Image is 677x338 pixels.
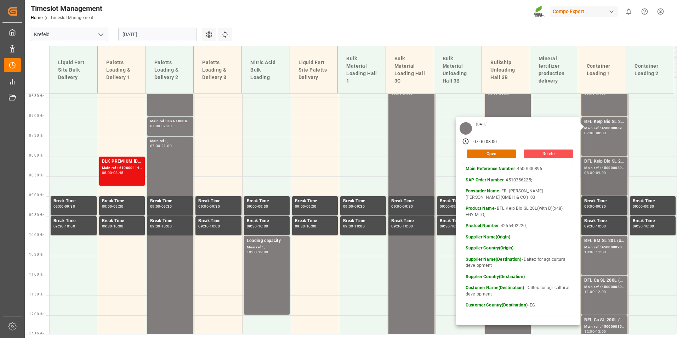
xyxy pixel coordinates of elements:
[103,56,140,84] div: Paletts Loading & Delivery 1
[102,205,112,208] div: 09:00
[536,52,572,88] div: Mineral fertilizer production delivery
[488,56,524,84] div: Bulkship Unloading Hall 3B
[594,225,596,228] div: -
[644,225,654,228] div: 10:00
[353,225,354,228] div: -
[474,122,490,127] div: [DATE]
[150,198,190,205] div: Break Time
[353,205,354,208] div: -
[466,223,570,229] p: - 4255402220;
[633,198,673,205] div: Break Time
[594,250,596,254] div: -
[584,125,624,131] div: Main ref : 4500000896, 4510356225;
[53,218,94,225] div: Break Time
[644,205,654,208] div: 09:30
[451,205,461,208] div: 09:30
[306,225,317,228] div: 10:00
[102,198,142,205] div: Break Time
[343,205,353,208] div: 09:00
[466,285,570,297] p: - Daltex for agricultural development
[64,205,65,208] div: -
[466,274,570,280] p: -
[152,56,188,84] div: Paletts Loading & Delivery 2
[247,250,257,254] div: 10:00
[209,205,210,208] div: -
[118,28,197,41] input: DD.MM.YYYY
[160,225,161,228] div: -
[247,205,257,208] div: 09:00
[584,171,594,174] div: 08:00
[102,225,112,228] div: 09:30
[258,250,268,254] div: 12:00
[440,225,450,228] div: 09:30
[150,205,160,208] div: 09:00
[403,205,413,208] div: 09:30
[550,6,618,17] div: Compo Expert
[113,225,124,228] div: 10:00
[102,218,142,225] div: Break Time
[392,52,428,88] div: Bulk Material Loading Hall 3C
[29,332,44,336] span: 12:30 Hr
[29,213,44,217] span: 09:30 Hr
[150,118,190,124] div: Main ref : KGA 1000KG / 4500006801,
[584,277,624,284] div: BFL Ca SL 200L (x4) CL,ES,LAT MTO;
[584,244,624,250] div: Main ref : 4500000907, 4510356184;
[198,205,209,208] div: 09:00
[30,28,108,41] input: Type to search/select
[637,4,653,19] button: Help Center
[112,205,113,208] div: -
[295,205,305,208] div: 09:00
[391,205,402,208] div: 09:00
[596,225,606,228] div: 10:00
[466,205,570,218] p: - BFL Kelp Bio SL 20L(with B)(x48) EGY MTO;
[150,144,160,147] div: 07:30
[466,235,510,240] strong: Supplier Name(Origin)
[53,225,64,228] div: 09:30
[199,56,236,84] div: Paletts Loading & Delivery 3
[403,225,413,228] div: 10:00
[584,225,594,228] div: 09:30
[210,225,220,228] div: 10:00
[295,225,305,228] div: 09:30
[594,205,596,208] div: -
[258,205,268,208] div: 09:30
[466,206,495,211] strong: Product Name
[466,166,570,172] p: - 4500000896
[584,165,624,171] div: Main ref : 4500000895, 4510356225;
[258,225,268,228] div: 10:00
[102,171,112,174] div: 08:00
[160,124,161,128] div: -
[113,205,124,208] div: 09:30
[29,114,44,118] span: 07:00 Hr
[584,290,594,293] div: 11:00
[402,225,403,228] div: -
[451,225,461,228] div: 10:00
[198,218,238,225] div: Break Time
[210,205,220,208] div: 09:30
[596,205,606,208] div: 09:30
[584,131,594,135] div: 07:00
[150,225,160,228] div: 09:30
[247,218,287,225] div: Break Time
[485,139,486,145] div: -
[596,330,606,333] div: 13:00
[305,205,306,208] div: -
[209,225,210,228] div: -
[466,246,513,250] strong: Supplier Country(Origin)
[466,177,570,184] p: - 4510356225;
[633,218,673,225] div: Break Time
[632,60,668,80] div: Container Loading 2
[466,274,525,279] strong: Supplier Country(Destination)
[296,56,332,84] div: Liquid Fert Site Paletts Delivery
[534,5,545,18] img: Screenshot%202023-09-29%20at%2010.02.21.png_1712312052.png
[306,205,317,208] div: 09:30
[391,218,431,225] div: Break Time
[524,150,573,158] button: Delete
[643,205,644,208] div: -
[343,198,383,205] div: Break Time
[440,198,480,205] div: Break Time
[466,257,521,262] strong: Supplier Name(Destination)
[160,144,161,147] div: -
[584,330,594,333] div: 12:00
[102,165,142,171] div: Main ref : 6100001144, 2000001026;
